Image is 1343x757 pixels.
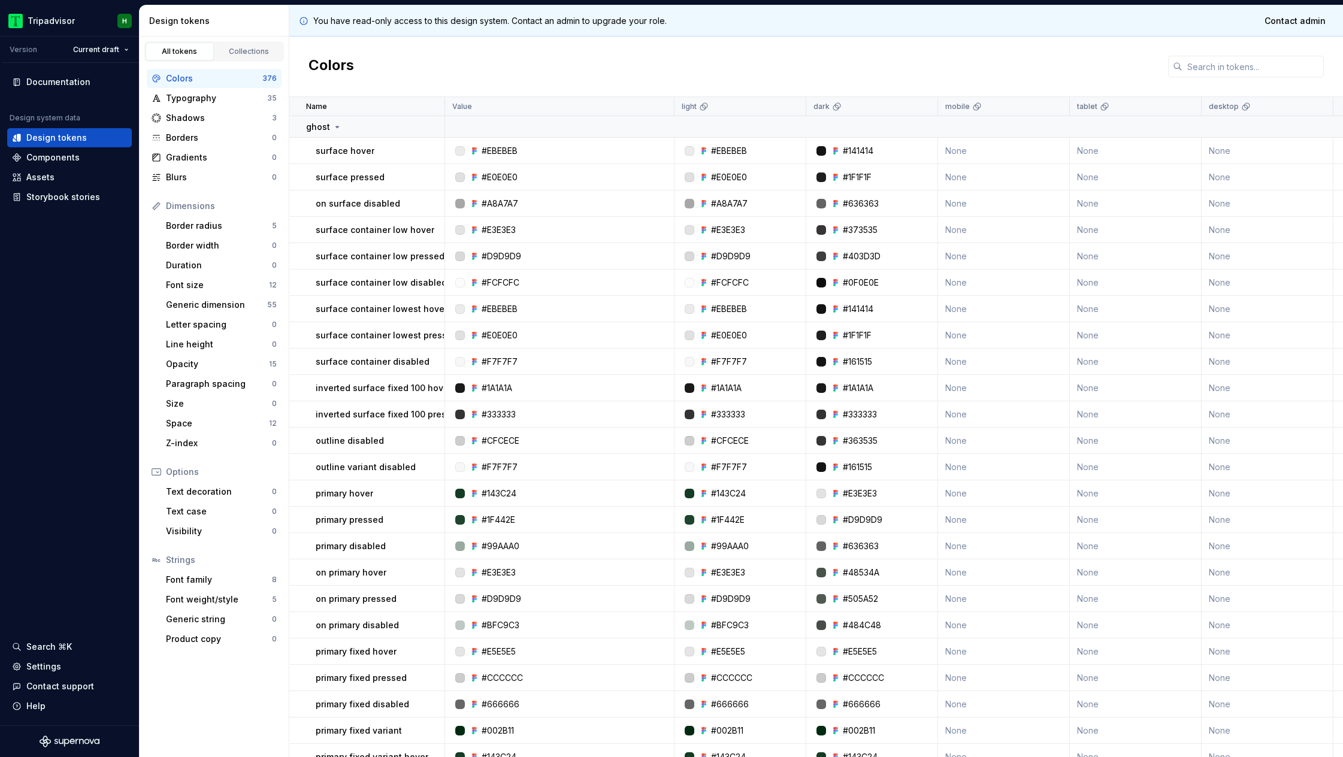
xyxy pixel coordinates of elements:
[1070,296,1202,322] td: None
[711,514,745,526] div: #1F442E
[316,356,429,368] p: surface container disabled
[843,408,877,420] div: #333333
[1202,533,1333,559] td: None
[1202,243,1333,270] td: None
[7,657,132,676] a: Settings
[711,435,749,447] div: #CFCECE
[843,514,882,526] div: #D9D9D9
[161,414,282,433] a: Space12
[711,646,745,658] div: #E5E5E5
[1202,375,1333,401] td: None
[1070,428,1202,454] td: None
[938,691,1070,717] td: None
[1202,296,1333,322] td: None
[166,171,272,183] div: Blurs
[40,735,99,747] svg: Supernova Logo
[150,47,210,56] div: All tokens
[482,250,521,262] div: #D9D9D9
[73,45,119,54] span: Current draft
[10,45,37,54] div: Version
[8,14,23,28] img: 0ed0e8b8-9446-497d-bad0-376821b19aa5.png
[1070,612,1202,638] td: None
[843,540,879,552] div: #636363
[711,382,742,394] div: #1A1A1A
[316,329,458,341] p: surface container lowest pressed
[272,133,277,143] div: 0
[482,461,518,473] div: #F7F7F7
[166,505,272,517] div: Text case
[843,224,878,236] div: #373535
[711,593,751,605] div: #D9D9D9
[938,665,1070,691] td: None
[711,224,745,236] div: #E3E3E3
[482,303,518,315] div: #EBEBEB
[938,612,1070,638] td: None
[482,408,516,420] div: #333333
[272,507,277,516] div: 0
[316,487,373,499] p: primary hover
[26,661,61,673] div: Settings
[843,250,881,262] div: #403D3D
[1070,638,1202,665] td: None
[843,329,872,341] div: #1F1F1F
[316,303,447,315] p: surface container lowest hover
[843,435,878,447] div: #363535
[161,335,282,354] a: Line height0
[161,610,282,629] a: Generic string0
[1202,638,1333,665] td: None
[219,47,279,56] div: Collections
[147,128,282,147] a: Borders0
[843,567,879,579] div: #48534A
[161,216,282,235] a: Border radius5
[316,593,397,605] p: on primary pressed
[1202,428,1333,454] td: None
[482,487,516,499] div: #143C24
[1070,349,1202,375] td: None
[166,633,272,645] div: Product copy
[166,338,272,350] div: Line height
[938,533,1070,559] td: None
[938,217,1070,243] td: None
[1265,15,1326,27] span: Contact admin
[161,374,282,393] a: Paragraph spacing0
[945,102,970,111] p: mobile
[938,428,1070,454] td: None
[843,619,881,631] div: #484C48
[7,168,132,187] a: Assets
[161,315,282,334] a: Letter spacing0
[711,171,747,183] div: #E0E0E0
[1202,480,1333,507] td: None
[482,514,515,526] div: #1F442E
[1202,559,1333,586] td: None
[147,89,282,108] a: Typography35
[316,171,385,183] p: surface pressed
[316,514,383,526] p: primary pressed
[938,559,1070,586] td: None
[316,461,416,473] p: outline variant disabled
[482,698,519,710] div: #666666
[272,379,277,389] div: 0
[262,74,277,83] div: 376
[482,171,518,183] div: #E0E0E0
[272,221,277,231] div: 5
[316,408,462,420] p: inverted surface fixed 100 pressed
[938,401,1070,428] td: None
[938,190,1070,217] td: None
[316,382,452,394] p: inverted surface fixed 100 hover
[166,398,272,410] div: Size
[1257,10,1333,32] a: Contact admin
[1070,190,1202,217] td: None
[938,454,1070,480] td: None
[316,619,399,631] p: on primary disabled
[843,672,884,684] div: #CCCCCC
[711,198,748,210] div: #A8A7A7
[1202,217,1333,243] td: None
[7,148,132,167] a: Components
[1070,665,1202,691] td: None
[482,329,518,341] div: #E0E0E0
[482,356,518,368] div: #F7F7F7
[26,76,90,88] div: Documentation
[7,677,132,696] button: Contact support
[711,725,743,737] div: #002B11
